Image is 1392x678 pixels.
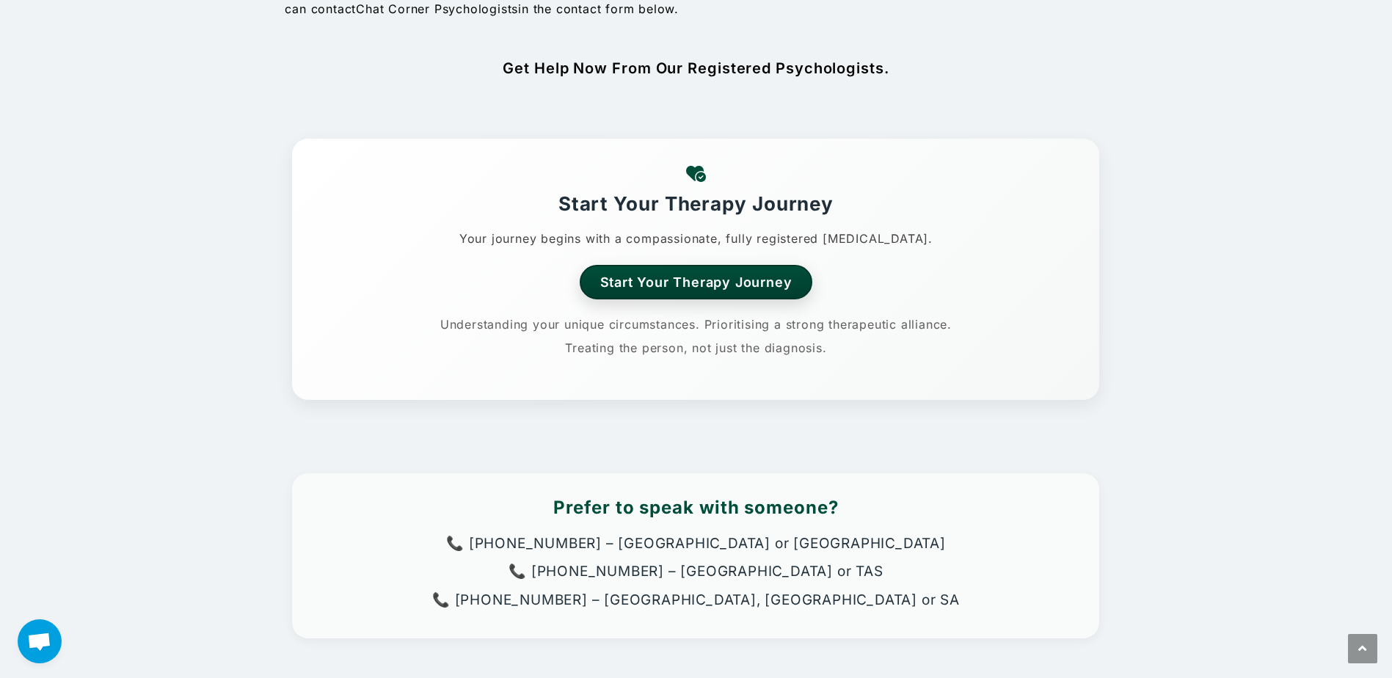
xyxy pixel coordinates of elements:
[18,619,62,663] a: Open chat
[580,265,813,300] a: Start your therapy journey
[307,532,1085,555] p: 📞 [PHONE_NUMBER] – [GEOGRAPHIC_DATA] or [GEOGRAPHIC_DATA]
[307,191,1085,217] h3: Start Your Therapy Journey
[307,588,1085,612] p: 📞 [PHONE_NUMBER] – [GEOGRAPHIC_DATA], [GEOGRAPHIC_DATA] or SA
[307,495,1085,520] h3: Prefer to speak with someone?
[294,59,1098,79] h2: Get Help Now From Our Registered Psychologists.
[356,1,518,16] a: Chat Corner Psychologists
[292,139,1099,400] section: Start Your Therapy Journey
[1348,634,1377,663] a: Scroll to the top of the page
[431,313,960,360] p: Understanding your unique circumstances. Prioritising a strong therapeutic alliance. Treating the...
[307,560,1085,583] p: 📞 [PHONE_NUMBER] – [GEOGRAPHIC_DATA] or TAS
[307,227,1085,250] p: Your journey begins with a compassionate, fully registered [MEDICAL_DATA].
